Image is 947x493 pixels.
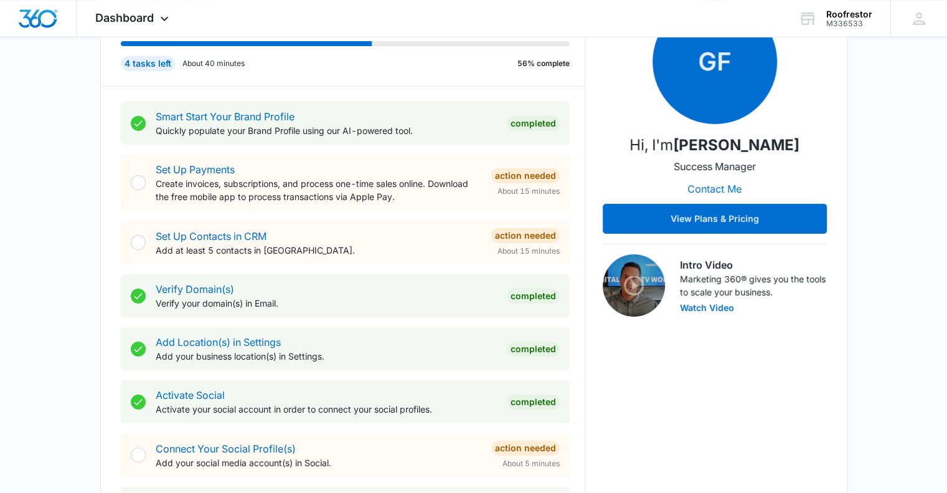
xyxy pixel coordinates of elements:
div: Action Needed [491,441,560,456]
strong: [PERSON_NAME] [673,136,799,154]
div: 4 tasks left [121,56,175,71]
a: Set Up Payments [156,163,235,176]
p: About 40 minutes [182,58,245,69]
p: Hi, I'm [629,134,799,156]
p: Add your social media account(s) in Social. [156,456,481,469]
p: 56% complete [517,58,570,69]
a: Smart Start Your Brand Profile [156,110,294,123]
div: Completed [507,289,560,304]
span: Dashboard [95,11,154,24]
p: Add at least 5 contacts in [GEOGRAPHIC_DATA]. [156,244,481,257]
button: Contact Me [675,174,754,204]
div: Action Needed [491,168,560,183]
div: account id [826,19,872,28]
button: Watch Video [680,304,734,312]
a: Connect Your Social Profile(s) [156,443,296,455]
div: account name [826,9,872,19]
a: Activate Social [156,389,225,401]
p: Create invoices, subscriptions, and process one-time sales online. Download the free mobile app t... [156,177,481,203]
button: View Plans & Pricing [603,204,827,234]
span: About 15 minutes [497,246,560,257]
div: Completed [507,342,560,357]
div: Completed [507,395,560,409]
p: Quickly populate your Brand Profile using our AI-powered tool. [156,124,497,137]
span: About 15 minutes [497,186,560,197]
h3: Intro Video [680,257,827,272]
div: Completed [507,116,560,131]
div: Action Needed [491,228,560,243]
p: Activate your social account in order to connect your social profiles. [156,403,497,416]
p: Verify your domain(s) in Email. [156,297,497,310]
p: Add your business location(s) in Settings. [156,350,497,363]
p: Marketing 360® gives you the tools to scale your business. [680,272,827,299]
p: Success Manager [674,159,756,174]
a: Verify Domain(s) [156,283,234,295]
a: Add Location(s) in Settings [156,336,281,348]
span: About 5 minutes [502,458,560,469]
a: Set Up Contacts in CRM [156,230,266,242]
img: Intro Video [603,254,665,317]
